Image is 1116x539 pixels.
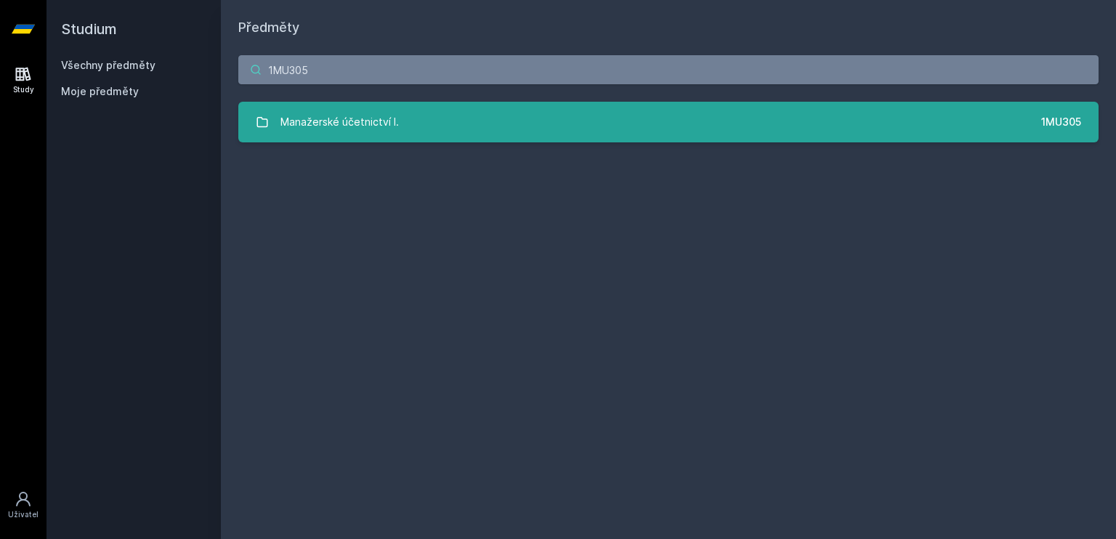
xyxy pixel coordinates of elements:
h1: Předměty [238,17,1099,38]
div: Manažerské účetnictví I. [280,108,399,137]
input: Název nebo ident předmětu… [238,55,1099,84]
div: Uživatel [8,509,39,520]
div: 1MU305 [1041,115,1081,129]
a: Uživatel [3,483,44,527]
a: Manažerské účetnictví I. 1MU305 [238,102,1099,142]
a: Všechny předměty [61,59,155,71]
a: Study [3,58,44,102]
div: Study [13,84,34,95]
span: Moje předměty [61,84,139,99]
